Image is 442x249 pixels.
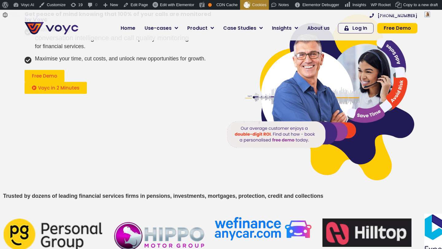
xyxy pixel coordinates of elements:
[116,22,140,34] a: Home
[160,2,194,7] span: Edit with Elementor
[25,70,64,82] a: Free Demo
[214,214,313,243] img: we finance cars logo
[3,193,323,199] strong: Trusted by dozens of leading financial services firms in pensions, investments, mortgages, protec...
[307,25,330,32] span: About us
[338,23,374,33] a: Log In
[38,86,79,90] span: Voyc in 2 Minutes
[303,22,334,34] a: About us
[370,13,417,18] a: [PHONE_NUMBER]
[352,26,367,31] span: Log In
[33,55,206,63] span: Maximise your time, cut costs, and unlock new opportunities for growth.
[223,25,256,32] span: Case Studies
[208,3,212,7] div: OK
[219,22,267,34] a: Case Studies
[32,74,57,78] span: Free Demo
[390,12,423,17] span: [PERSON_NAME]
[187,25,207,32] span: Product
[25,82,87,94] a: Voyc in 2 Minutes
[25,22,78,34] img: voyc-full-logo
[10,10,21,20] span: Forms
[267,22,303,34] a: Insights
[375,10,432,20] a: Howdy,
[121,25,135,32] span: Home
[183,22,219,34] a: Product
[377,23,417,33] a: Free Demo
[145,25,172,32] span: Use-cases
[140,22,183,34] a: Use-cases
[384,26,411,31] span: Free Demo
[272,25,292,32] span: Insights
